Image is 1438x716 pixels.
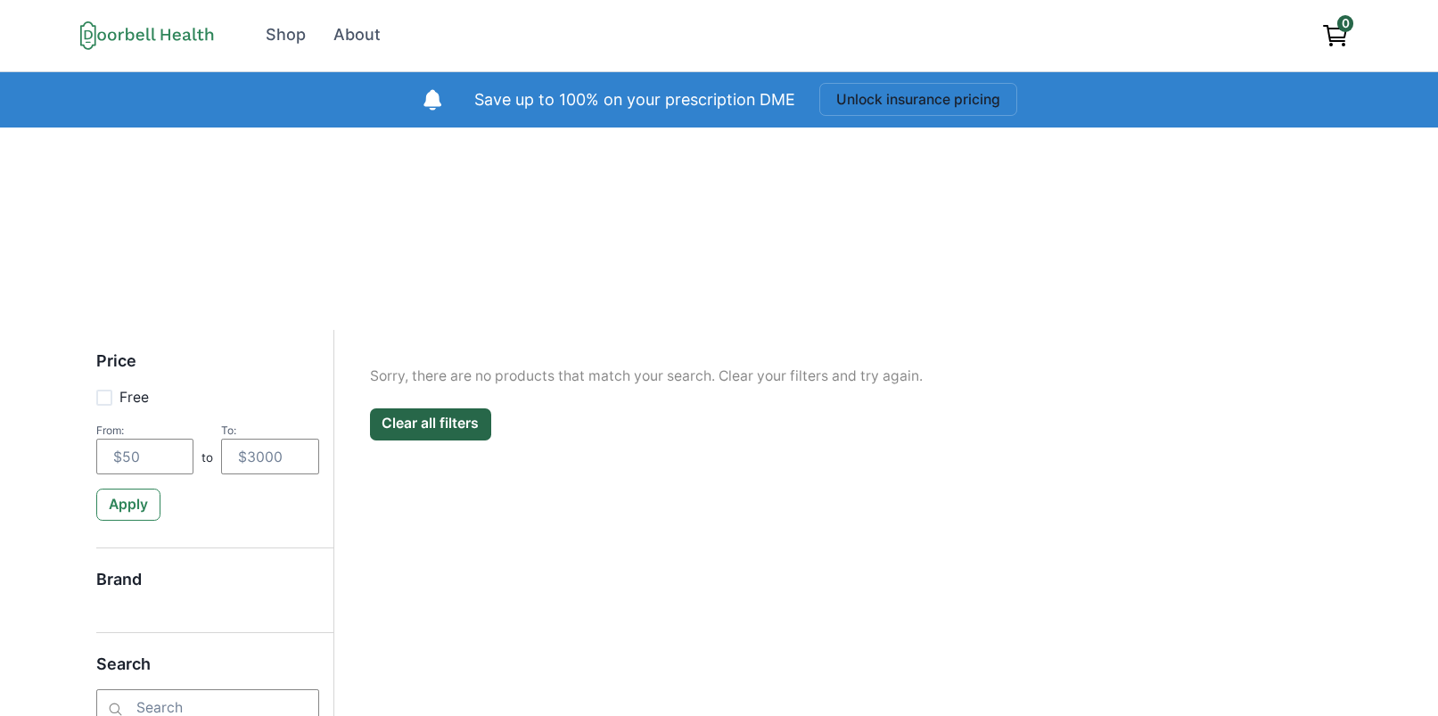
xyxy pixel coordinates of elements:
[96,439,194,474] input: $50
[221,424,319,437] div: To:
[819,83,1017,116] button: Unlock insurance pricing
[333,23,381,47] div: About
[96,351,319,387] h5: Price
[370,366,1306,387] p: Sorry, there are no products that match your search. Clear your filters and try again.
[221,439,319,474] input: $3000
[201,449,213,474] p: to
[266,23,306,47] div: Shop
[96,570,319,605] h5: Brand
[1337,15,1353,31] span: 0
[96,424,194,437] div: From:
[322,15,393,55] a: About
[1313,15,1358,55] a: View cart
[96,654,319,690] h5: Search
[370,408,491,440] button: Clear all filters
[119,387,149,408] p: Free
[96,489,161,521] button: Apply
[254,15,318,55] a: Shop
[474,88,795,112] p: Save up to 100% on your prescription DME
